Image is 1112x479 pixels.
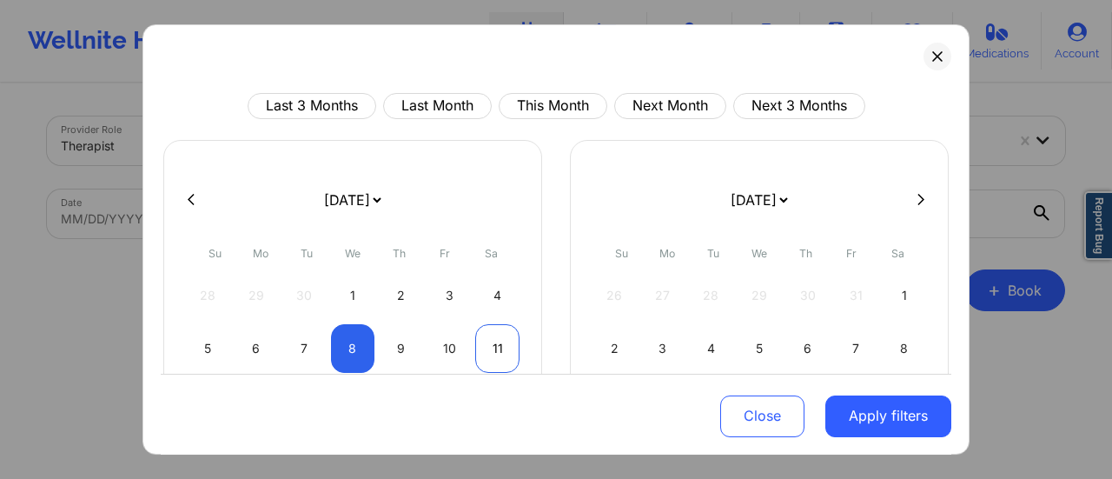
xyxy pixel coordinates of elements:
[186,324,230,373] div: Sun Oct 05 2025
[253,247,268,260] abbr: Monday
[379,324,423,373] div: Thu Oct 09 2025
[882,324,926,373] div: Sat Nov 08 2025
[393,247,406,260] abbr: Thursday
[615,247,628,260] abbr: Sunday
[475,271,520,320] div: Sat Oct 04 2025
[345,247,361,260] abbr: Wednesday
[331,324,375,373] div: Wed Oct 08 2025
[475,324,520,373] div: Sat Oct 11 2025
[799,247,812,260] abbr: Thursday
[485,247,498,260] abbr: Saturday
[707,247,719,260] abbr: Tuesday
[282,324,327,373] div: Tue Oct 07 2025
[659,247,675,260] abbr: Monday
[427,271,472,320] div: Fri Oct 03 2025
[592,324,637,373] div: Sun Nov 02 2025
[733,93,865,119] button: Next 3 Months
[825,395,951,436] button: Apply filters
[379,271,423,320] div: Thu Oct 02 2025
[440,247,450,260] abbr: Friday
[248,93,376,119] button: Last 3 Months
[235,324,279,373] div: Mon Oct 06 2025
[331,271,375,320] div: Wed Oct 01 2025
[738,324,782,373] div: Wed Nov 05 2025
[785,324,830,373] div: Thu Nov 06 2025
[614,93,726,119] button: Next Month
[720,395,804,436] button: Close
[689,324,733,373] div: Tue Nov 04 2025
[882,271,926,320] div: Sat Nov 01 2025
[499,93,607,119] button: This Month
[751,247,767,260] abbr: Wednesday
[301,247,313,260] abbr: Tuesday
[834,324,878,373] div: Fri Nov 07 2025
[891,247,904,260] abbr: Saturday
[641,324,685,373] div: Mon Nov 03 2025
[846,247,857,260] abbr: Friday
[208,247,222,260] abbr: Sunday
[383,93,492,119] button: Last Month
[427,324,472,373] div: Fri Oct 10 2025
